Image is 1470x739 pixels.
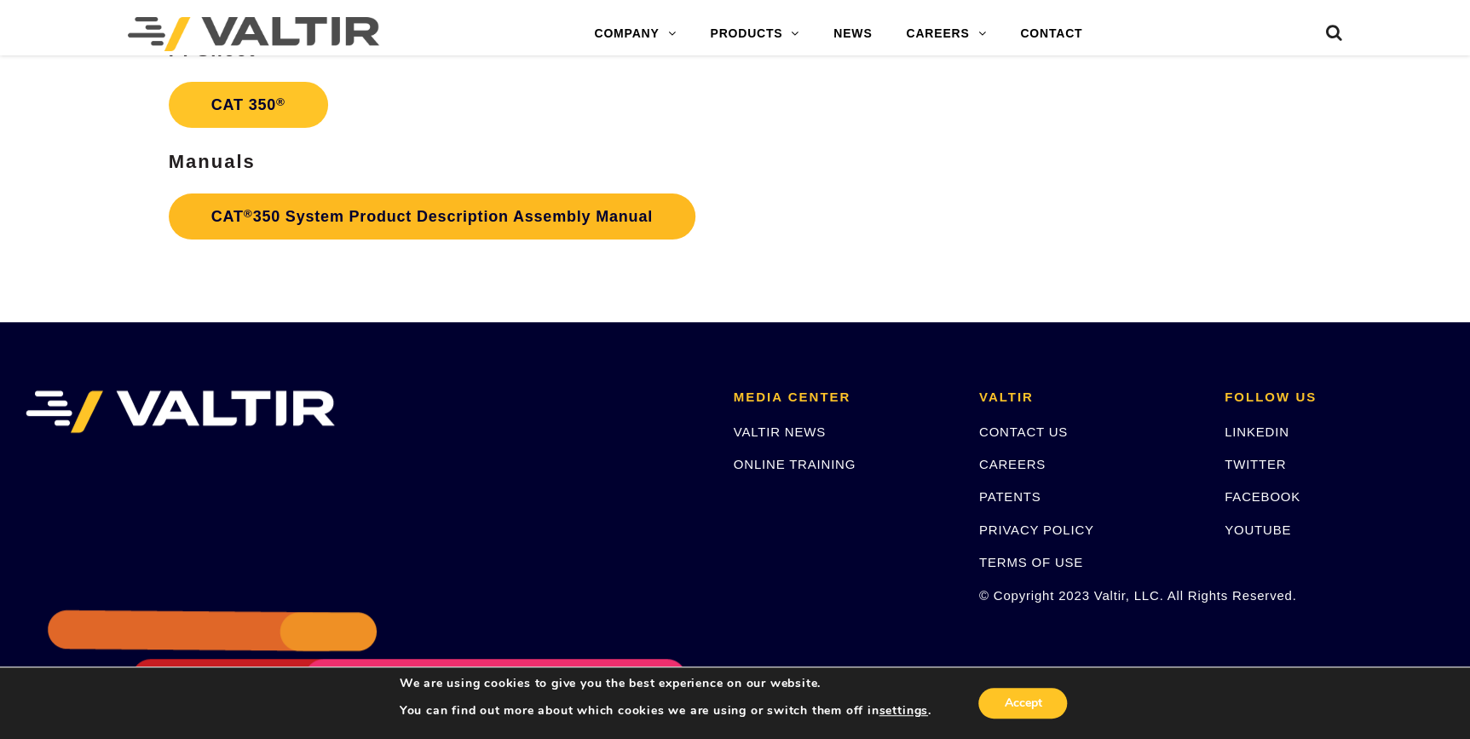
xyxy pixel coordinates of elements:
[889,17,1003,51] a: CAREERS
[577,17,693,51] a: COMPANY
[979,555,1083,569] a: TERMS OF USE
[979,424,1068,439] a: CONTACT US
[734,457,856,471] a: ONLINE TRAINING
[979,390,1199,405] h2: VALTIR
[693,17,816,51] a: PRODUCTS
[979,489,1041,504] a: PATENTS
[169,82,328,128] a: CAT 350®
[1225,390,1444,405] h2: FOLLOW US
[816,17,889,51] a: NEWS
[169,39,257,61] strong: PI Sheet
[979,586,1199,605] p: © Copyright 2023 Valtir, LLC. All Rights Reserved.
[879,703,927,719] button: settings
[734,390,954,405] h2: MEDIA CENTER
[400,676,931,691] p: We are using cookies to give you the best experience on our website.
[400,703,931,719] p: You can find out more about which cookies we are using or switch them off in .
[1003,17,1099,51] a: CONTACT
[1225,522,1291,537] a: YOUTUBE
[276,95,285,108] sup: ®
[244,207,253,220] sup: ®
[979,457,1046,471] a: CAREERS
[1225,457,1286,471] a: TWITTER
[1225,489,1300,504] a: FACEBOOK
[979,522,1094,537] a: PRIVACY POLICY
[978,688,1067,719] button: Accept
[169,151,256,172] strong: Manuals
[26,390,335,433] img: VALTIR
[169,193,695,240] a: CAT®350 System Product Description Assembly Manual
[734,424,826,439] a: VALTIR NEWS
[128,17,379,51] img: Valtir
[1225,424,1289,439] a: LINKEDIN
